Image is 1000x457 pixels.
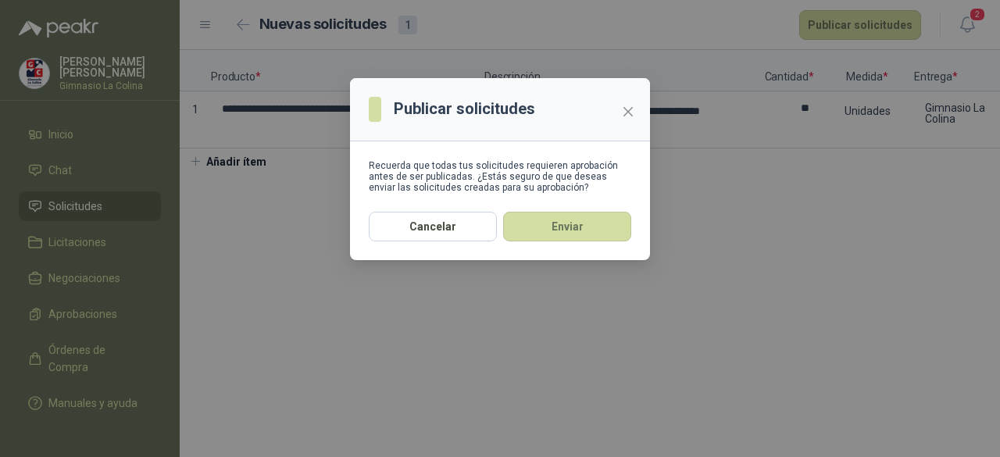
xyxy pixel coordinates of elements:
button: Enviar [503,212,631,241]
button: Cancelar [369,212,497,241]
h3: Publicar solicitudes [394,97,535,121]
div: Recuerda que todas tus solicitudes requieren aprobación antes de ser publicadas. ¿Estás seguro de... [369,160,631,193]
button: Close [616,99,641,124]
span: close [622,105,634,118]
